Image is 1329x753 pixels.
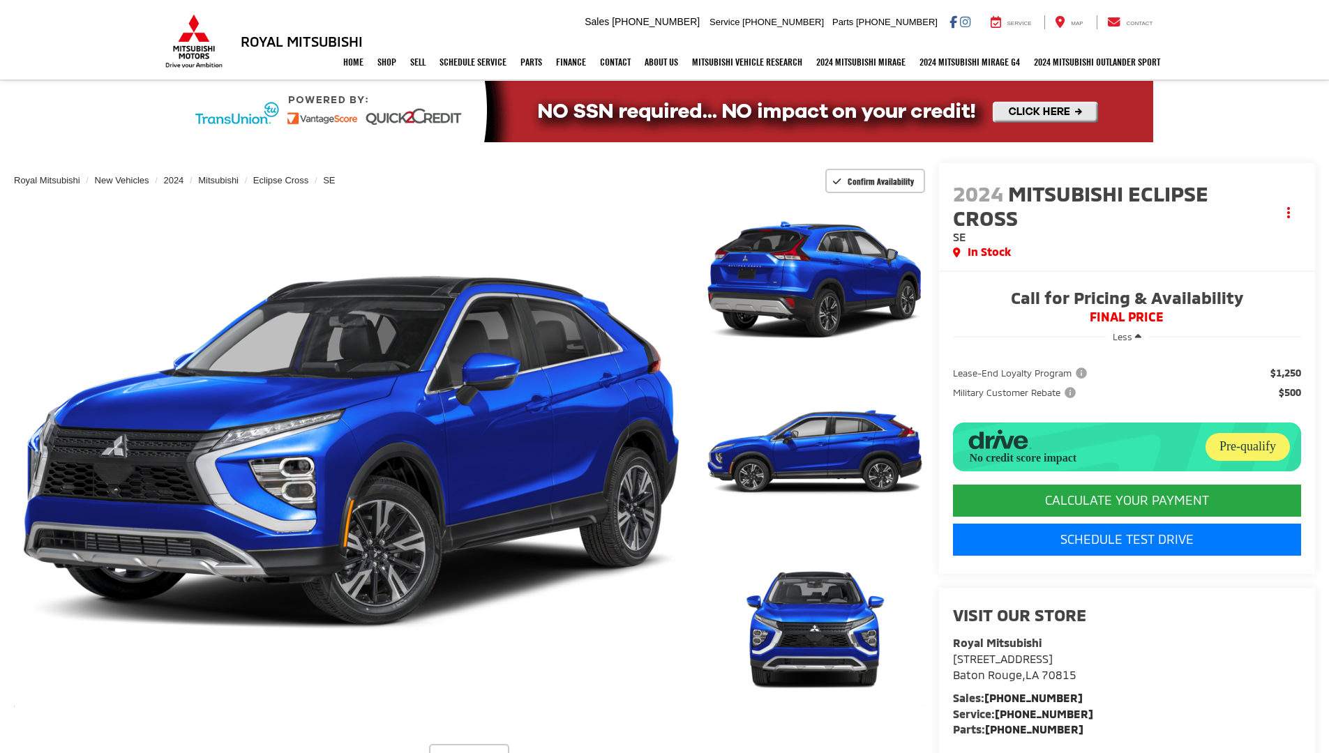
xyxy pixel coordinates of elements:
[809,45,913,79] a: 2024 Mitsubishi Mirage
[953,181,1003,206] span: 2024
[1042,668,1076,681] span: 70815
[1270,366,1301,380] span: $1,250
[593,45,638,79] a: Contact
[953,181,1208,230] span: Mitsubishi Eclipse Cross
[709,17,739,27] span: Service
[685,45,809,79] a: Mitsubishi Vehicle Research
[585,16,609,27] span: Sales
[953,386,1081,400] button: Military Customer Rebate
[953,668,1076,681] span: ,
[1279,386,1301,400] span: $500
[953,366,1090,380] span: Lease-End Loyalty Program
[953,668,1022,681] span: Baton Rouge
[702,542,926,710] img: 2024 Mitsubishi Eclipse Cross SE
[968,244,1011,260] span: In Stock
[742,17,824,27] span: [PHONE_NUMBER]
[163,14,225,68] img: Mitsubishi
[913,45,1027,79] a: 2024 Mitsubishi Mirage G4
[177,81,1153,142] img: Quick2Credit
[949,16,957,27] a: Facebook: Click to visit our Facebook page
[985,722,1083,736] a: [PHONE_NUMBER]
[848,176,914,187] span: Confirm Availability
[984,691,1083,704] a: [PHONE_NUMBER]
[95,175,149,185] a: New Vehicles
[953,707,1093,720] strong: Service:
[953,636,1042,649] strong: Royal Mitsubishi
[953,366,1092,380] button: Lease-End Loyalty Program
[705,198,925,363] a: Expand Photo 1
[980,15,1042,29] a: Service
[856,17,938,27] span: [PHONE_NUMBER]
[1277,201,1301,225] button: Actions
[241,33,363,49] h3: Royal Mitsubishi
[370,45,403,79] a: Shop
[953,691,1083,704] strong: Sales:
[705,371,925,536] a: Expand Photo 2
[960,16,970,27] a: Instagram: Click to visit our Instagram page
[1026,668,1039,681] span: LA
[14,175,80,185] a: Royal Mitsubishi
[323,175,335,185] a: SE
[549,45,593,79] a: Finance
[163,175,183,185] a: 2024
[1126,20,1152,26] span: Contact
[953,230,966,243] span: SE
[1027,45,1167,79] a: 2024 Mitsubishi Outlander SPORT
[953,386,1079,400] span: Military Customer Rebate
[1007,20,1032,26] span: Service
[1044,15,1093,29] a: Map
[403,45,433,79] a: Sell
[14,198,689,708] a: Expand Photo 0
[1287,207,1290,218] span: dropdown dots
[953,652,1053,665] span: [STREET_ADDRESS]
[1106,324,1148,349] button: Less
[7,195,696,711] img: 2024 Mitsubishi Eclipse Cross SE
[953,289,1301,310] span: Call for Pricing & Availability
[953,722,1083,736] strong: Parts:
[612,16,700,27] span: [PHONE_NUMBER]
[198,175,239,185] a: Mitsubishi
[825,169,925,193] button: Confirm Availability
[513,45,549,79] a: Parts: Opens in a new tab
[705,544,925,709] a: Expand Photo 3
[953,524,1301,556] a: Schedule Test Drive
[1113,331,1132,342] span: Less
[995,707,1093,720] a: [PHONE_NUMBER]
[953,606,1301,624] h2: Visit our Store
[336,45,370,79] a: Home
[953,485,1301,517] : CALCULATE YOUR PAYMENT
[638,45,685,79] a: About Us
[1071,20,1083,26] span: Map
[702,369,926,538] img: 2024 Mitsubishi Eclipse Cross SE
[1097,15,1164,29] a: Contact
[433,45,513,79] a: Schedule Service: Opens in a new tab
[702,196,926,365] img: 2024 Mitsubishi Eclipse Cross SE
[953,310,1301,324] span: FINAL PRICE
[253,175,308,185] a: Eclipse Cross
[953,652,1076,681] a: [STREET_ADDRESS] Baton Rouge,LA 70815
[832,17,853,27] span: Parts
